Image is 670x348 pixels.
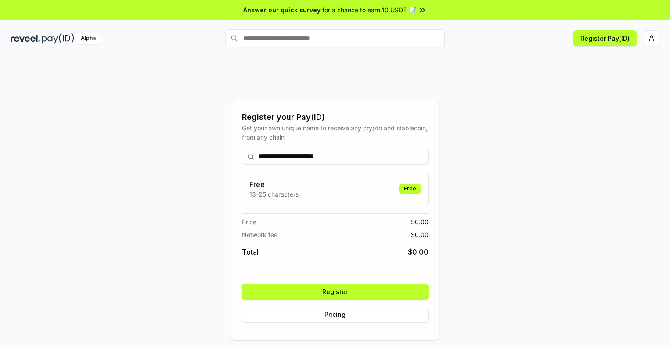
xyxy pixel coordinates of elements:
[399,184,421,194] div: Free
[242,123,429,142] div: Get your own unique name to receive any crypto and stablecoin, from any chain
[242,247,259,257] span: Total
[322,5,416,14] span: for a chance to earn 10 USDT 📝
[411,230,429,239] span: $ 0.00
[242,307,429,323] button: Pricing
[408,247,429,257] span: $ 0.00
[242,111,429,123] div: Register your Pay(ID)
[242,217,256,226] span: Price
[249,179,299,190] h3: Free
[242,284,429,300] button: Register
[243,5,321,14] span: Answer our quick survey
[76,33,101,44] div: Alpha
[573,30,637,46] button: Register Pay(ID)
[249,190,299,199] p: 13-25 characters
[242,230,277,239] span: Network fee
[11,33,40,44] img: reveel_dark
[411,217,429,226] span: $ 0.00
[42,33,74,44] img: pay_id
